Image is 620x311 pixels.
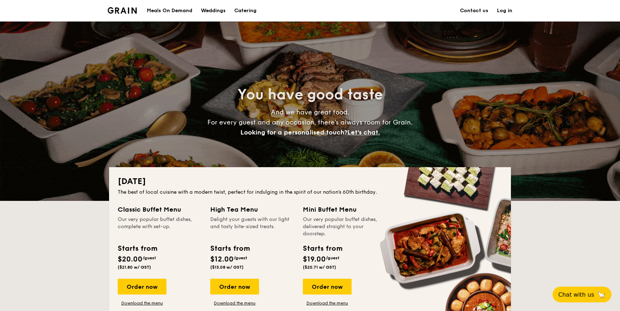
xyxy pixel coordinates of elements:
h2: [DATE] [118,176,502,187]
span: $12.00 [210,255,234,264]
div: Starts from [118,243,157,254]
div: Our very popular buffet dishes, delivered straight to your doorstep. [303,216,387,237]
div: The best of local cuisine with a modern twist, perfect for indulging in the spirit of our nation’... [118,189,502,196]
div: Order now [303,279,352,294]
span: ($21.80 w/ GST) [118,265,151,270]
span: /guest [142,255,156,260]
div: Starts from [303,243,342,254]
div: Delight your guests with our light and tasty bite-sized treats. [210,216,294,237]
div: Order now [210,279,259,294]
a: Logotype [108,7,137,14]
a: Download the menu [210,300,259,306]
span: And we have great food. For every guest and any occasion, there’s always room for Grain. [207,108,413,136]
div: Mini Buffet Menu [303,204,387,215]
span: $20.00 [118,255,142,264]
div: Starts from [210,243,249,254]
span: ($13.08 w/ GST) [210,265,244,270]
div: Our very popular buffet dishes, complete with set-up. [118,216,202,237]
img: Grain [108,7,137,14]
span: /guest [326,255,339,260]
span: $19.00 [303,255,326,264]
span: Let's chat. [347,128,380,136]
span: Looking for a personalised touch? [240,128,347,136]
a: Download the menu [303,300,352,306]
div: Order now [118,279,166,294]
span: Chat with us [558,291,594,298]
button: Chat with us🦙 [553,287,611,302]
a: Download the menu [118,300,166,306]
span: 🦙 [597,291,606,299]
span: You have good taste [238,86,383,103]
span: ($20.71 w/ GST) [303,265,336,270]
span: /guest [234,255,247,260]
div: High Tea Menu [210,204,294,215]
div: Classic Buffet Menu [118,204,202,215]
